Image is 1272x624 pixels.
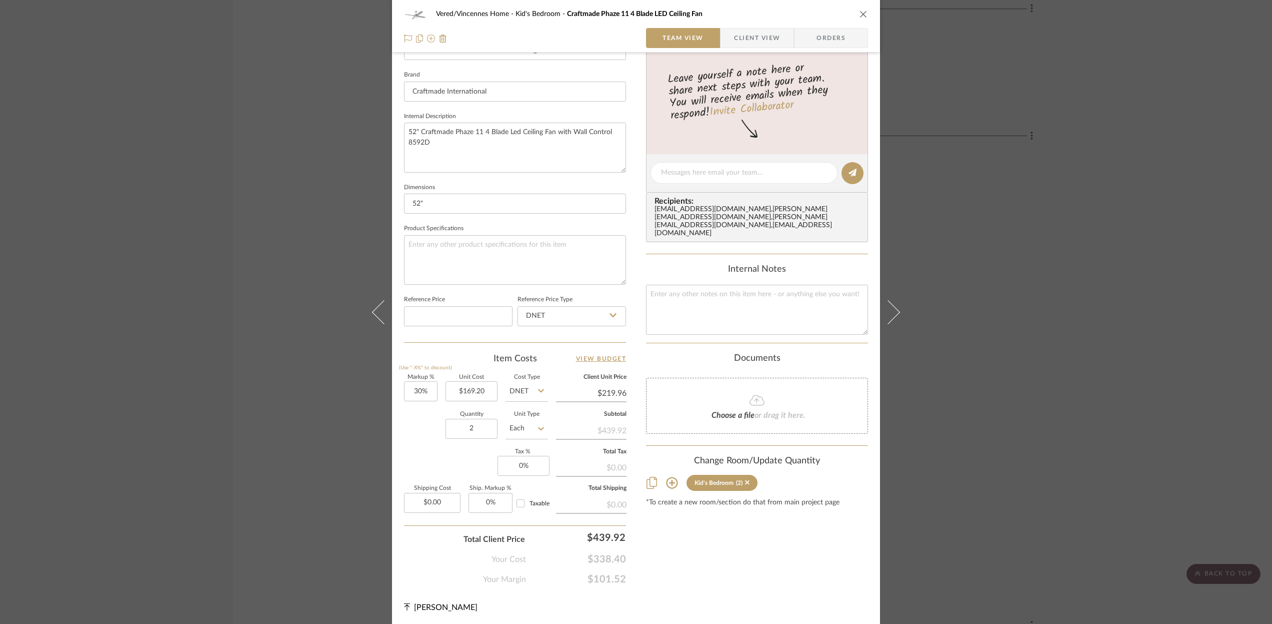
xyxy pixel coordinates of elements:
[505,412,548,417] label: Unit Type
[404,297,445,302] label: Reference Price
[529,500,549,506] span: Taxable
[445,375,497,380] label: Unit Cost
[436,11,515,18] span: Vered/Vincennes Home
[645,57,869,124] div: Leave yourself a note here or share next steps with your team. You will receive emails when they ...
[404,194,626,214] input: Enter the dimensions of this item
[694,479,733,486] div: Kid's Bedroom
[654,197,863,206] span: Recipients:
[556,421,626,439] div: $439.92
[754,411,805,419] span: or drag it here.
[530,527,630,547] div: $439.92
[736,479,742,486] div: (2)
[491,553,526,565] span: Your Cost
[646,264,868,275] div: Internal Notes
[404,185,435,190] label: Dimensions
[805,28,856,48] span: Orders
[556,486,626,491] label: Total Shipping
[526,553,626,565] span: $338.40
[445,412,497,417] label: Quantity
[404,375,437,380] label: Markup %
[517,297,572,302] label: Reference Price Type
[556,458,626,476] div: $0.00
[468,486,512,491] label: Ship. Markup %
[483,573,526,585] span: Your Margin
[404,486,460,491] label: Shipping Cost
[556,375,626,380] label: Client Unit Price
[556,449,626,454] label: Total Tax
[526,573,626,585] span: $101.52
[711,411,754,419] span: Choose a file
[404,82,626,102] input: Enter Brand
[414,603,477,611] span: [PERSON_NAME]
[646,499,868,507] div: *To create a new room/section do that from main project page
[463,533,525,545] span: Total Client Price
[859,10,868,19] button: close
[515,11,567,18] span: Kid's Bedroom
[556,495,626,513] div: $0.00
[576,353,626,365] a: View Budget
[654,206,863,238] div: [EMAIL_ADDRESS][DOMAIN_NAME] , [PERSON_NAME][EMAIL_ADDRESS][DOMAIN_NAME] , [PERSON_NAME][EMAIL_AD...
[404,226,463,231] label: Product Specifications
[734,28,780,48] span: Client View
[404,353,626,365] div: Item Costs
[646,456,868,467] div: Change Room/Update Quantity
[567,11,702,18] span: Craftmade Phaze 11 4 Blade LED Ceiling Fan
[709,96,794,121] a: Invite Collaborator
[404,73,420,78] label: Brand
[404,114,456,119] label: Internal Description
[404,4,428,24] img: c111b106-e4e7-4841-94ec-18964bccc3bd_48x40.jpg
[497,449,548,454] label: Tax %
[662,28,703,48] span: Team View
[439,35,447,43] img: Remove from project
[556,412,626,417] label: Subtotal
[646,353,868,364] div: Documents
[505,375,548,380] label: Cost Type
